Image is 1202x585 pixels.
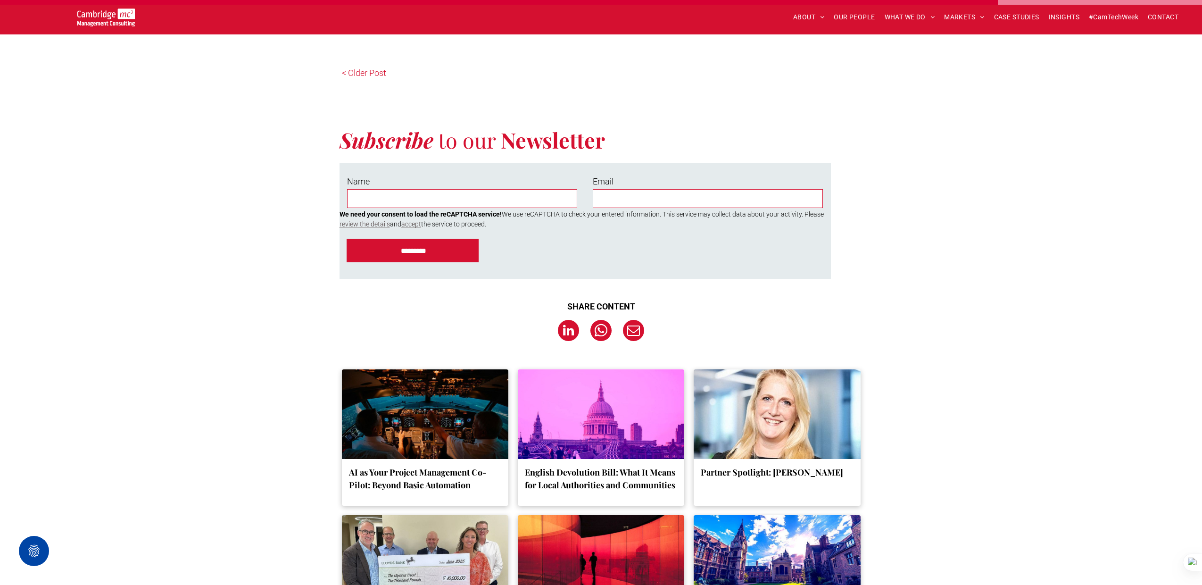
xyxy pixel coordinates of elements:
[880,10,940,25] a: WHAT WE DO
[701,466,853,479] a: Partner Spotlight: [PERSON_NAME]
[788,10,829,25] a: ABOUT
[1084,10,1143,25] a: #CamTechWeek
[340,210,502,218] strong: We need your consent to load the reCAPTCHA service!
[518,369,684,459] a: St Pauls Cathedral
[1044,10,1084,25] a: INSIGHTS
[593,175,822,188] label: Email
[525,466,677,492] a: English Devolution Bill: What It Means for Local Authorities and Communities
[501,125,605,154] strong: Newsletter
[347,175,577,188] label: Name
[349,466,501,492] a: AI as Your Project Management Co-Pilot: Beyond Basic Automation
[401,219,421,229] a: accept
[829,10,879,25] a: OUR PEOPLE
[340,210,824,228] span: We use reCAPTCHA to check your entered information. This service may collect data about your acti...
[939,10,989,25] a: MARKETS
[340,125,433,154] strong: Subscribe
[438,125,496,154] span: to our
[694,369,860,459] a: What Drives Your Organisation’s Cyber Security? Cambridge Management Consulting
[77,8,135,26] img: Cambridge MC Logo
[340,219,390,229] a: review the details
[567,301,635,311] strong: SHARE CONTENT
[989,10,1044,25] a: CASE STUDIES
[77,10,135,20] a: Your Business Transformed | Cambridge Management Consulting
[342,67,601,79] p: < Older Post
[1143,10,1183,25] a: CONTACT
[342,369,508,459] a: AI co-pilot
[342,58,601,88] a: < Older Post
